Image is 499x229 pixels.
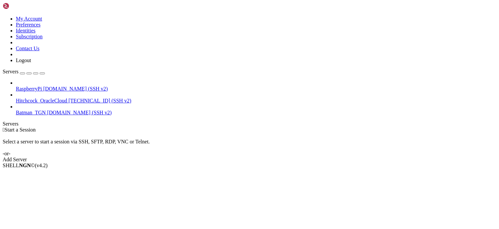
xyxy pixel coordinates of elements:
[47,110,112,115] span: [DOMAIN_NAME] (SSH v2)
[69,98,131,103] span: [TECHNICAL_ID] (SSH v2)
[5,127,36,133] span: Start a Session
[3,69,45,74] a: Servers
[16,98,67,103] span: Hitchcock_OracleCloud
[16,92,496,104] li: Hitchcock_OracleCloud [TECHNICAL_ID] (SSH v2)
[3,69,18,74] span: Servers
[16,110,496,116] a: Batman_TGN [DOMAIN_NAME] (SSH v2)
[3,163,48,168] span: SHELL ©
[16,80,496,92] li: RaspberryPi [DOMAIN_NAME] (SSH v2)
[16,22,41,27] a: Preferences
[19,163,31,168] b: NGN
[3,3,41,9] img: Shellngn
[3,121,496,127] div: Servers
[16,46,40,51] a: Contact Us
[16,16,42,21] a: My Account
[16,28,36,33] a: Identities
[16,34,43,39] a: Subscription
[16,104,496,116] li: Batman_TGN [DOMAIN_NAME] (SSH v2)
[3,157,496,163] div: Add Server
[35,163,48,168] span: 4.2.0
[16,98,496,104] a: Hitchcock_OracleCloud [TECHNICAL_ID] (SSH v2)
[16,110,46,115] span: Batman_TGN
[3,133,496,157] div: Select a server to start a session via SSH, SFTP, RDP, VNC or Telnet. -or-
[16,57,31,63] a: Logout
[16,86,496,92] a: RaspberryPi [DOMAIN_NAME] (SSH v2)
[3,127,5,133] span: 
[43,86,108,92] span: [DOMAIN_NAME] (SSH v2)
[16,86,42,92] span: RaspberryPi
